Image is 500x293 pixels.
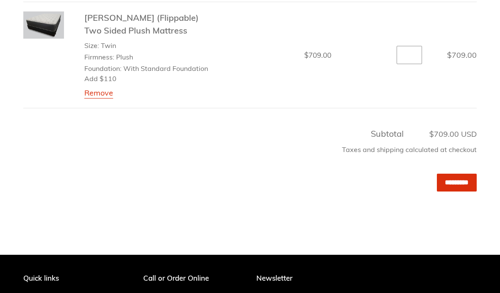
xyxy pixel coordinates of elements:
div: Taxes and shipping calculated at checkout [23,141,477,163]
span: $709.00 [447,51,477,60]
iframe: PayPal-paypal [23,210,477,229]
li: Foundation: With Standard Foundation Add $110 [84,64,218,84]
a: [PERSON_NAME] (Flippable) Two Sided Plush Mattress [84,13,199,36]
li: Firmness: Plush [84,52,218,62]
p: Call or Order Online [143,274,244,283]
p: Quick links [23,274,111,283]
span: Subtotal [371,129,404,139]
li: Size: Twin [84,41,218,51]
p: Newsletter [256,274,477,283]
ul: Product details [84,39,218,85]
dd: $709.00 [237,50,332,61]
span: $709.00 USD [406,129,477,140]
a: Remove Del Ray (Flippable) Two Sided Plush Mattress - Twin / Plush / With Standard Foundation Add... [84,88,113,99]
